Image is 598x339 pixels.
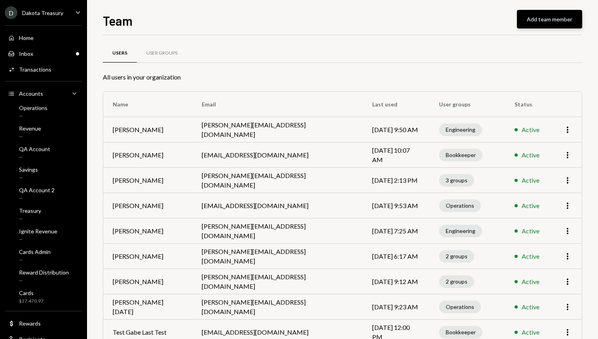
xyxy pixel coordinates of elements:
[103,72,582,82] div: All users in your organization
[19,50,33,57] div: Inbox
[5,184,82,203] a: QA Account 2—
[19,146,50,152] div: QA Account
[19,90,43,97] div: Accounts
[192,294,363,320] td: [PERSON_NAME][EMAIL_ADDRESS][DOMAIN_NAME]
[19,298,44,305] div: $27,470.97
[439,326,483,339] div: Bookkeeper
[363,142,430,168] td: [DATE] 10:07 AM
[522,201,539,210] div: Active
[505,92,553,117] th: Status
[439,149,483,161] div: Bookkeeper
[19,66,51,73] div: Transactions
[363,218,430,244] td: [DATE] 7:25 AM
[103,117,192,142] td: [PERSON_NAME]
[19,195,55,202] div: —
[5,316,82,330] a: Rewards
[522,302,539,312] div: Active
[439,301,481,313] div: Operations
[192,218,363,244] td: [PERSON_NAME][EMAIL_ADDRESS][DOMAIN_NAME]
[192,117,363,142] td: [PERSON_NAME][EMAIL_ADDRESS][DOMAIN_NAME]
[522,277,539,286] div: Active
[103,244,192,269] td: [PERSON_NAME]
[19,154,50,161] div: —
[5,123,82,142] a: Revenue—
[192,168,363,193] td: [PERSON_NAME][EMAIL_ADDRESS][DOMAIN_NAME]
[363,269,430,294] td: [DATE] 9:12 AM
[439,199,481,212] div: Operations
[522,328,539,337] div: Active
[439,174,474,187] div: 3 groups
[5,46,82,61] a: Inbox
[19,187,55,193] div: QA Account 2
[363,193,430,218] td: [DATE] 9:53 AM
[103,269,192,294] td: [PERSON_NAME]
[522,252,539,261] div: Active
[5,30,82,45] a: Home
[192,142,363,168] td: [EMAIL_ADDRESS][DOMAIN_NAME]
[430,92,505,117] th: User groups
[19,236,57,243] div: —
[5,102,82,121] a: Operations—
[363,117,430,142] td: [DATE] 9:50 AM
[522,226,539,236] div: Active
[439,123,482,136] div: Engineering
[19,113,47,119] div: —
[103,142,192,168] td: [PERSON_NAME]
[103,294,192,320] td: [PERSON_NAME][DATE]
[146,50,178,57] div: User Groups
[19,166,38,173] div: Savings
[439,225,482,237] div: Engineering
[363,294,430,320] td: [DATE] 9:23 AM
[22,9,63,16] div: Dakota Treasury
[5,225,82,244] a: Ignite Revenue—
[112,50,127,57] div: Users
[103,13,132,28] h1: Team
[522,176,539,185] div: Active
[5,62,82,76] a: Transactions
[5,267,82,286] a: Reward Distribution—
[192,244,363,269] td: [PERSON_NAME][EMAIL_ADDRESS][DOMAIN_NAME]
[19,320,41,327] div: Rewards
[19,269,69,276] div: Reward Distribution
[5,86,82,100] a: Accounts
[19,207,41,214] div: Treasury
[19,228,57,235] div: Ignite Revenue
[522,125,539,134] div: Active
[103,168,192,193] td: [PERSON_NAME]
[19,257,51,263] div: —
[137,43,187,63] a: User Groups
[103,43,137,63] a: Users
[363,92,430,117] th: Last used
[19,277,69,284] div: —
[192,193,363,218] td: [EMAIL_ADDRESS][DOMAIN_NAME]
[5,205,82,224] a: Treasury—
[363,244,430,269] td: [DATE] 6:17 AM
[5,246,82,265] a: Cards Admin—
[5,6,17,19] div: D
[19,248,51,255] div: Cards Admin
[439,275,474,288] div: 2 groups
[439,250,474,263] div: 2 groups
[19,34,34,41] div: Home
[192,269,363,294] td: [PERSON_NAME][EMAIL_ADDRESS][DOMAIN_NAME]
[192,92,363,117] th: Email
[19,174,38,181] div: —
[103,193,192,218] td: [PERSON_NAME]
[19,125,41,132] div: Revenue
[5,164,82,183] a: Savings—
[103,218,192,244] td: [PERSON_NAME]
[517,10,582,28] button: Add team member
[19,133,41,140] div: —
[19,290,44,296] div: Cards
[103,92,192,117] th: Name
[19,104,47,111] div: Operations
[363,168,430,193] td: [DATE] 2:13 PM
[19,216,41,222] div: —
[5,143,82,162] a: QA Account—
[522,150,539,160] div: Active
[5,287,82,306] a: Cards$27,470.97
